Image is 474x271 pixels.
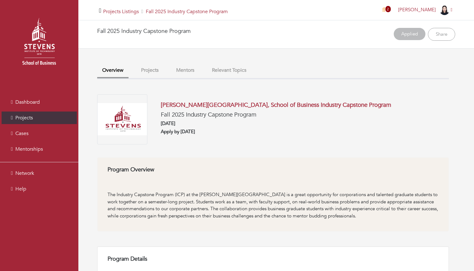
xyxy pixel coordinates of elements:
[108,191,439,219] div: The Industry Capstone Program (ICP) at the [PERSON_NAME][GEOGRAPHIC_DATA] is a great opportunity ...
[97,64,129,78] button: Overview
[136,64,164,77] button: Projects
[171,64,199,77] button: Mentors
[161,121,449,126] h6: [DATE]
[161,101,391,109] a: [PERSON_NAME][GEOGRAPHIC_DATA], School of Business Industry Capstone Program
[15,99,40,106] span: Dashboard
[440,5,450,15] img: IMG_4701.JPG
[2,96,77,108] a: Dashboard
[385,6,391,12] span: 2
[2,167,77,180] a: Network
[398,7,436,13] span: [PERSON_NAME]
[428,28,455,41] a: Share
[388,7,390,14] a: 2
[2,183,77,195] a: Help
[15,170,34,177] span: Network
[161,129,449,134] h6: Apply by [DATE]
[15,185,26,192] span: Help
[15,130,29,137] span: Cases
[207,64,251,77] button: Relevant Topics
[2,112,77,124] a: Projects
[97,28,191,38] h4: Fall 2025 Industry Capstone Program
[6,11,72,77] img: stevens_logo.png
[97,94,147,144] img: 2025-04-24%20134207.png
[394,28,427,41] span: Already applied at 08/10/25
[161,111,449,118] h5: Fall 2025 Industry Capstone Program
[15,146,43,153] span: Mentorships
[2,143,77,155] a: Mentorships
[103,8,139,15] a: Projects Listings
[108,166,439,173] h6: Program Overview
[395,7,455,13] a: [PERSON_NAME]
[108,256,439,263] h4: Program Details
[146,8,228,15] a: Fall 2025 Industry Capstone Program
[2,127,77,140] a: Cases
[15,114,33,121] span: Projects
